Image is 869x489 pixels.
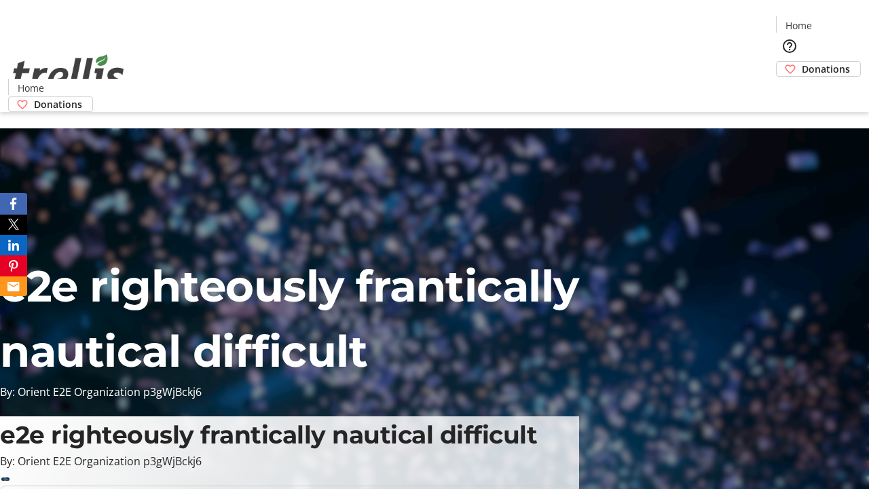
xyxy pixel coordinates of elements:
[18,81,44,95] span: Home
[776,61,861,77] a: Donations
[776,77,803,104] button: Cart
[8,39,129,107] img: Orient E2E Organization p3gWjBckj6's Logo
[9,81,52,95] a: Home
[8,96,93,112] a: Donations
[785,18,812,33] span: Home
[776,33,803,60] button: Help
[802,62,850,76] span: Donations
[777,18,820,33] a: Home
[34,97,82,111] span: Donations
